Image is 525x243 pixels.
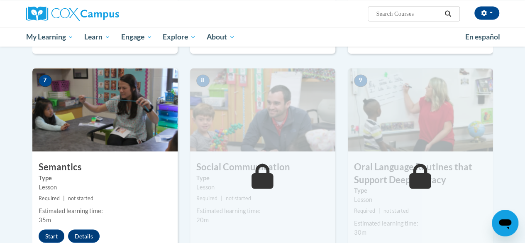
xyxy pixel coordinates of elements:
span: 8 [196,74,210,87]
span: My Learning [26,32,73,42]
span: About [207,32,235,42]
span: 7 [39,74,52,87]
span: 35m [39,216,51,223]
div: Estimated learning time: [39,206,171,215]
h3: Social Communication [190,160,335,173]
span: | [221,195,222,201]
button: Account Settings [474,6,499,20]
span: Required [354,207,375,214]
div: Lesson [39,182,171,191]
iframe: Button to launch messaging window [492,210,518,236]
h3: Oral Language Routines that Support Deep Literacy [348,160,493,186]
span: Required [196,195,217,201]
button: Start [39,229,64,243]
div: Estimated learning time: [354,218,487,228]
h3: Semantics [32,160,178,173]
span: Engage [121,32,152,42]
span: not started [383,207,409,214]
a: Engage [116,27,158,47]
span: 20m [196,216,209,223]
span: Learn [84,32,110,42]
img: Course Image [348,68,493,151]
a: Learn [79,27,116,47]
span: 30m [354,228,366,236]
a: My Learning [21,27,79,47]
label: Type [196,173,329,182]
a: About [201,27,240,47]
span: | [63,195,65,201]
img: Course Image [190,68,335,151]
span: not started [68,195,93,201]
a: Cox Campus [26,6,176,21]
img: Course Image [32,68,178,151]
span: 9 [354,74,367,87]
span: Explore [163,32,196,42]
label: Type [354,186,487,195]
img: Cox Campus [26,6,119,21]
input: Search Courses [375,9,442,19]
a: En español [460,28,505,46]
span: not started [226,195,251,201]
div: Lesson [354,195,487,204]
span: En español [465,32,500,41]
div: Lesson [196,182,329,191]
span: Required [39,195,60,201]
button: Details [68,229,100,243]
div: Estimated learning time: [196,206,329,215]
span: | [378,207,380,214]
label: Type [39,173,171,182]
a: Explore [157,27,201,47]
div: Main menu [20,27,505,47]
button: Search [442,9,454,19]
